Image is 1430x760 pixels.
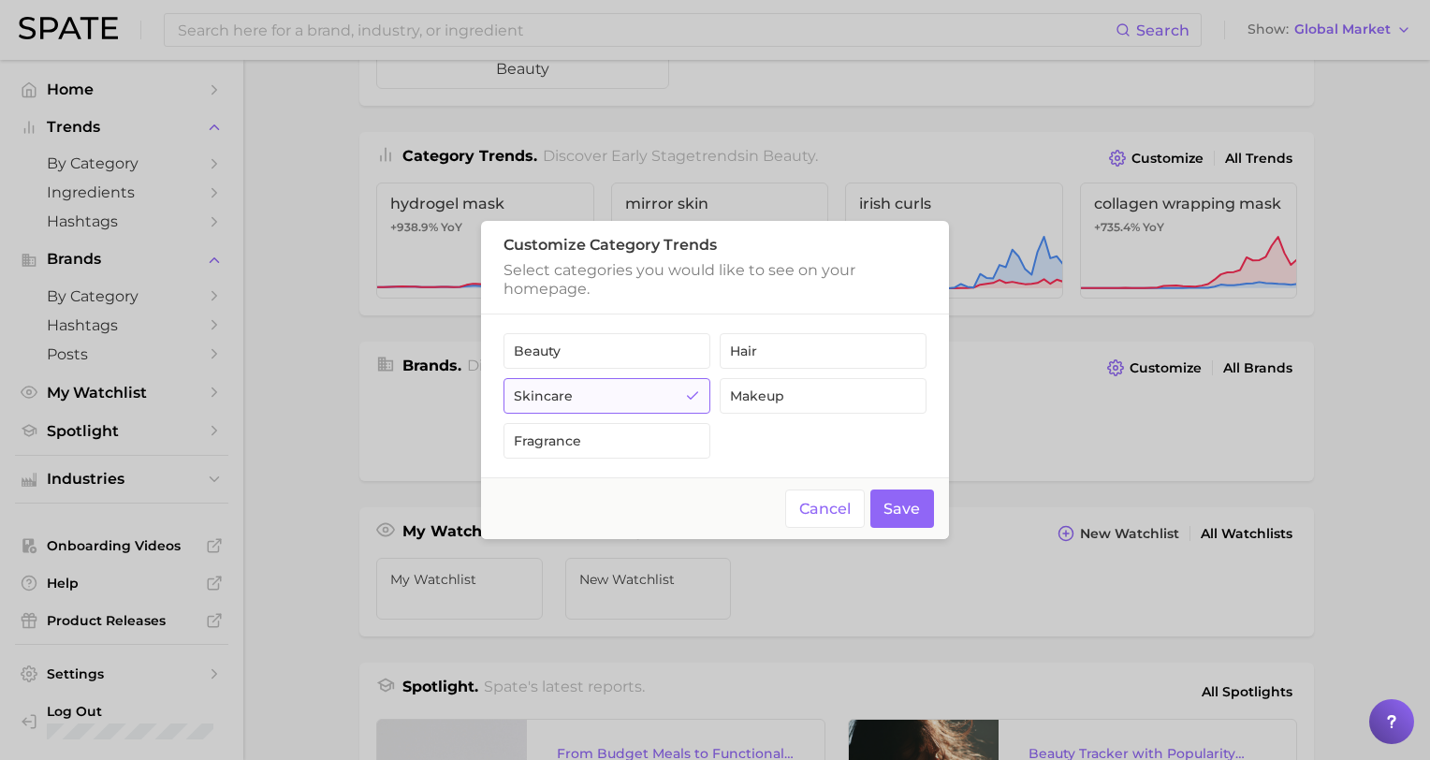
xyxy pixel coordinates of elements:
button: makeup [720,378,927,414]
button: skincare [503,378,710,414]
button: fragrance [503,423,710,459]
h2: Customize category trends [503,236,927,254]
button: hair [720,333,927,369]
button: Save [870,490,935,528]
p: Select categories you would like to see on your homepage. [503,261,927,299]
button: beauty [503,333,710,369]
button: Cancel [785,490,865,528]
